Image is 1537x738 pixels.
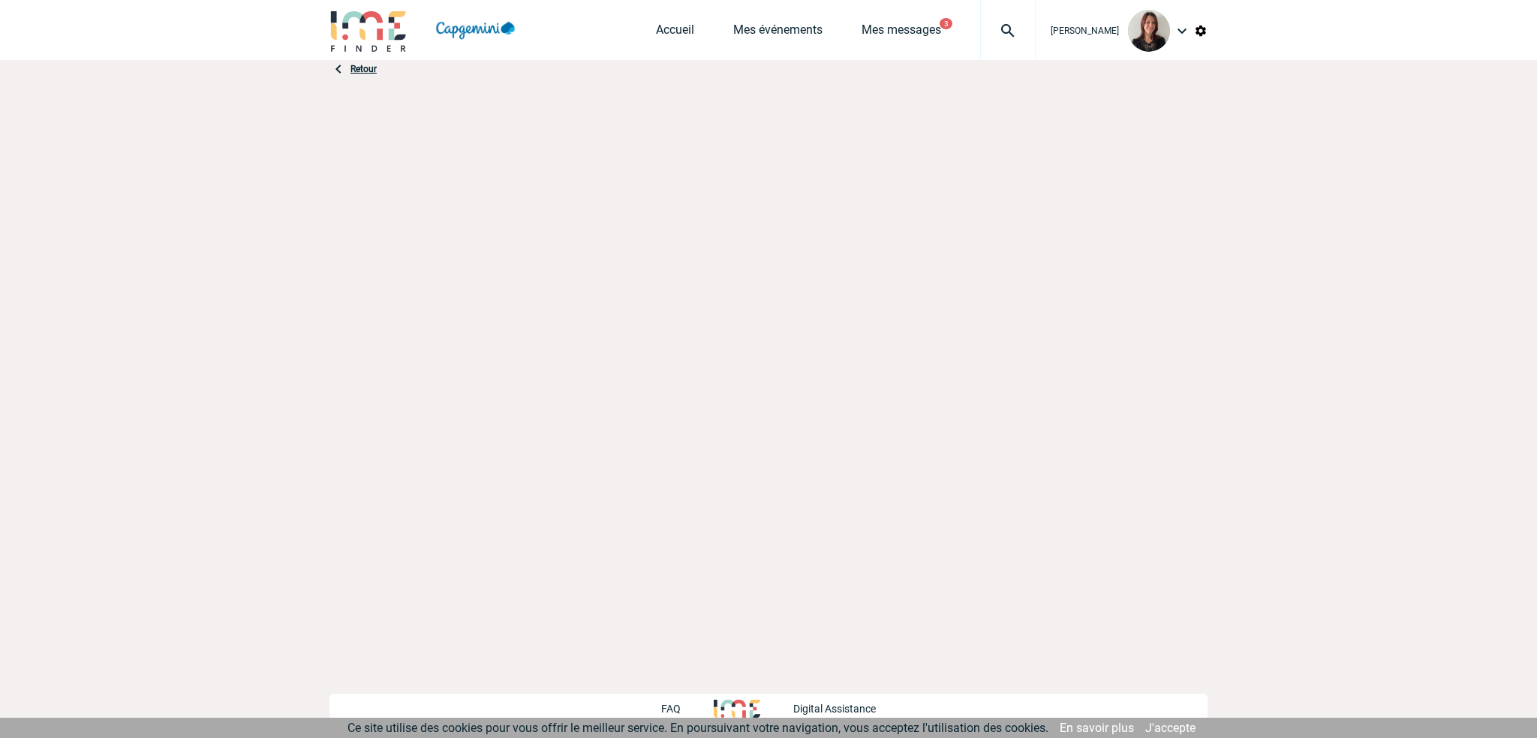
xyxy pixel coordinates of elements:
[733,23,823,44] a: Mes événements
[329,9,408,52] img: IME-Finder
[714,700,760,718] img: http://www.idealmeetingsevents.fr/
[862,23,941,44] a: Mes messages
[656,23,694,44] a: Accueil
[940,18,952,29] button: 3
[1060,721,1134,735] a: En savoir plus
[1051,26,1119,36] span: [PERSON_NAME]
[347,721,1048,735] span: Ce site utilise des cookies pour vous offrir le meilleur service. En poursuivant votre navigation...
[661,703,681,715] p: FAQ
[350,64,377,74] a: Retour
[793,703,876,715] p: Digital Assistance
[661,700,714,715] a: FAQ
[1145,721,1196,735] a: J'accepte
[1128,10,1170,52] img: 102169-1.jpg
